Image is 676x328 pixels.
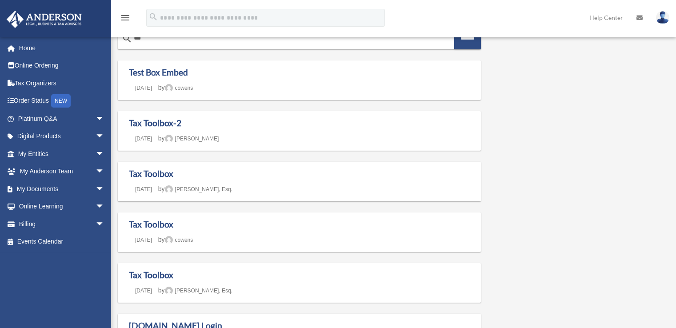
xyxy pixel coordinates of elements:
a: Tax Toolbox [129,168,173,179]
a: [PERSON_NAME], Esq. [165,186,232,192]
img: Anderson Advisors Platinum Portal [4,11,84,28]
span: by [158,135,219,142]
a: cowens [165,85,193,91]
span: arrow_drop_down [96,215,113,233]
span: arrow_drop_down [96,163,113,181]
span: arrow_drop_down [96,110,113,128]
a: Order StatusNEW [6,92,118,110]
a: Home [6,39,113,57]
a: Events Calendar [6,233,118,251]
span: arrow_drop_down [96,128,113,146]
span: arrow_drop_down [96,145,113,163]
a: My Entitiesarrow_drop_down [6,145,118,163]
a: Online Ordering [6,57,118,75]
a: Tax Toolbox [129,270,173,280]
a: menu [120,16,131,23]
div: NEW [51,94,71,108]
img: User Pic [656,11,669,24]
a: [DATE] [129,237,158,243]
a: [DATE] [129,288,158,294]
a: cowens [165,237,193,243]
a: [DATE] [129,186,158,192]
a: [DATE] [129,136,158,142]
a: [PERSON_NAME], Esq. [165,288,232,294]
i: search [148,12,158,22]
a: Tax Toolbox-2 [129,118,181,128]
span: by [158,185,232,192]
a: Platinum Q&Aarrow_drop_down [6,110,118,128]
span: arrow_drop_down [96,198,113,216]
span: by [158,236,193,243]
a: Test Box Embed [129,67,188,77]
a: Online Learningarrow_drop_down [6,198,118,216]
i: menu [120,12,131,23]
span: by [158,84,193,91]
span: arrow_drop_down [96,180,113,198]
a: Tax Toolbox [129,219,173,229]
a: Digital Productsarrow_drop_down [6,128,118,145]
a: [DATE] [129,85,158,91]
a: Billingarrow_drop_down [6,215,118,233]
i: search [122,33,132,44]
a: [PERSON_NAME] [165,136,219,142]
a: My Anderson Teamarrow_drop_down [6,163,118,180]
span: by [158,287,232,294]
a: Tax Organizers [6,74,118,92]
a: My Documentsarrow_drop_down [6,180,118,198]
